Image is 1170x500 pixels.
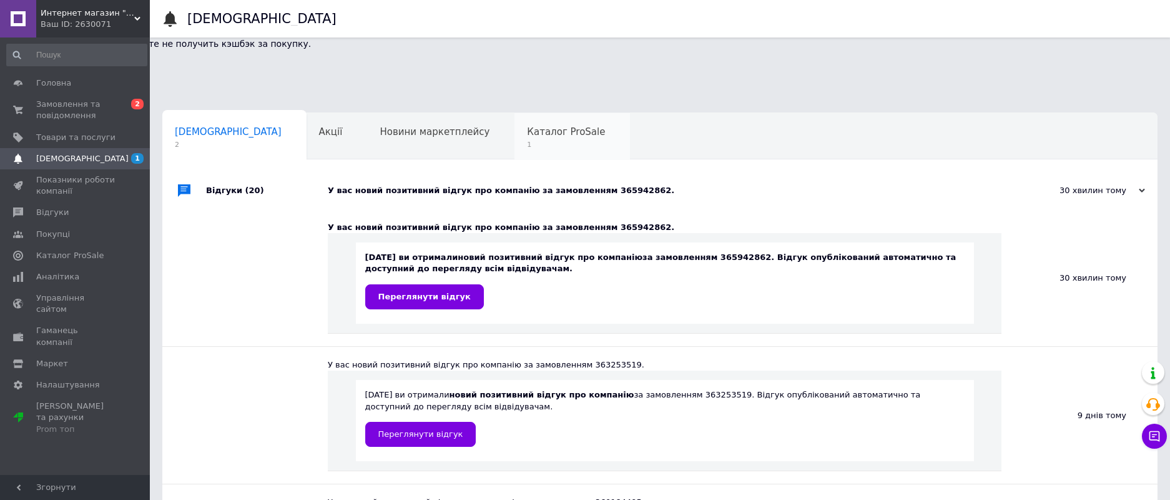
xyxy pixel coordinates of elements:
[1001,209,1158,346] div: 30 хвилин тому
[36,174,116,197] span: Показники роботи компанії
[131,99,144,109] span: 2
[328,185,1020,196] div: У вас новий позитивний відгук про компанію за замовленням 365942862.
[187,11,337,26] h1: [DEMOGRAPHIC_DATA]
[365,284,484,309] a: Переглянути відгук
[131,153,144,164] span: 1
[175,126,282,137] span: [DEMOGRAPHIC_DATA]
[36,153,129,164] span: [DEMOGRAPHIC_DATA]
[1001,347,1158,484] div: 9 днів тому
[36,77,71,89] span: Головна
[36,424,116,435] div: Prom топ
[41,19,150,30] div: Ваш ID: 2630071
[328,359,1001,371] div: У вас новий позитивний відгук про компанію за замовленням 363253519.
[175,140,282,149] span: 2
[36,250,104,261] span: Каталог ProSale
[365,422,476,447] a: Переглянути відгук
[36,292,116,315] span: Управління сайтом
[206,172,328,209] div: Відгуки
[458,252,642,262] b: новий позитивний відгук про компанію
[36,271,79,282] span: Аналітика
[378,292,471,301] span: Переглянути відгук
[527,126,605,137] span: Каталог ProSale
[36,358,68,369] span: Маркет
[36,379,100,391] span: Налаштування
[319,126,343,137] span: Акції
[1142,424,1167,449] button: Чат з покупцем
[365,252,965,309] div: [DATE] ви отримали за замовленням 365942862. Відгук опублікований автоматично та доступний до пер...
[41,7,134,19] span: Интернет магазин "Силикон-Молд"
[36,325,116,347] span: Гаманець компанії
[36,132,116,143] span: Товари та послуги
[450,390,634,399] b: новий позитивний відгук про компанію
[380,126,489,137] span: Новини маркетплейсу
[36,99,116,121] span: Замовлення та повідомлення
[527,140,605,149] span: 1
[36,401,116,435] span: [PERSON_NAME] та рахунки
[245,186,264,195] span: (20)
[36,207,69,218] span: Відгуки
[365,389,965,446] div: [DATE] ви отримали за замовленням 363253519. Відгук опублікований автоматично та доступний до пер...
[6,44,147,66] input: Пошук
[378,429,463,439] span: Переглянути відгук
[1020,185,1145,196] div: 30 хвилин тому
[36,229,70,240] span: Покупці
[328,222,1001,233] div: У вас новий позитивний відгук про компанію за замовленням 365942862.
